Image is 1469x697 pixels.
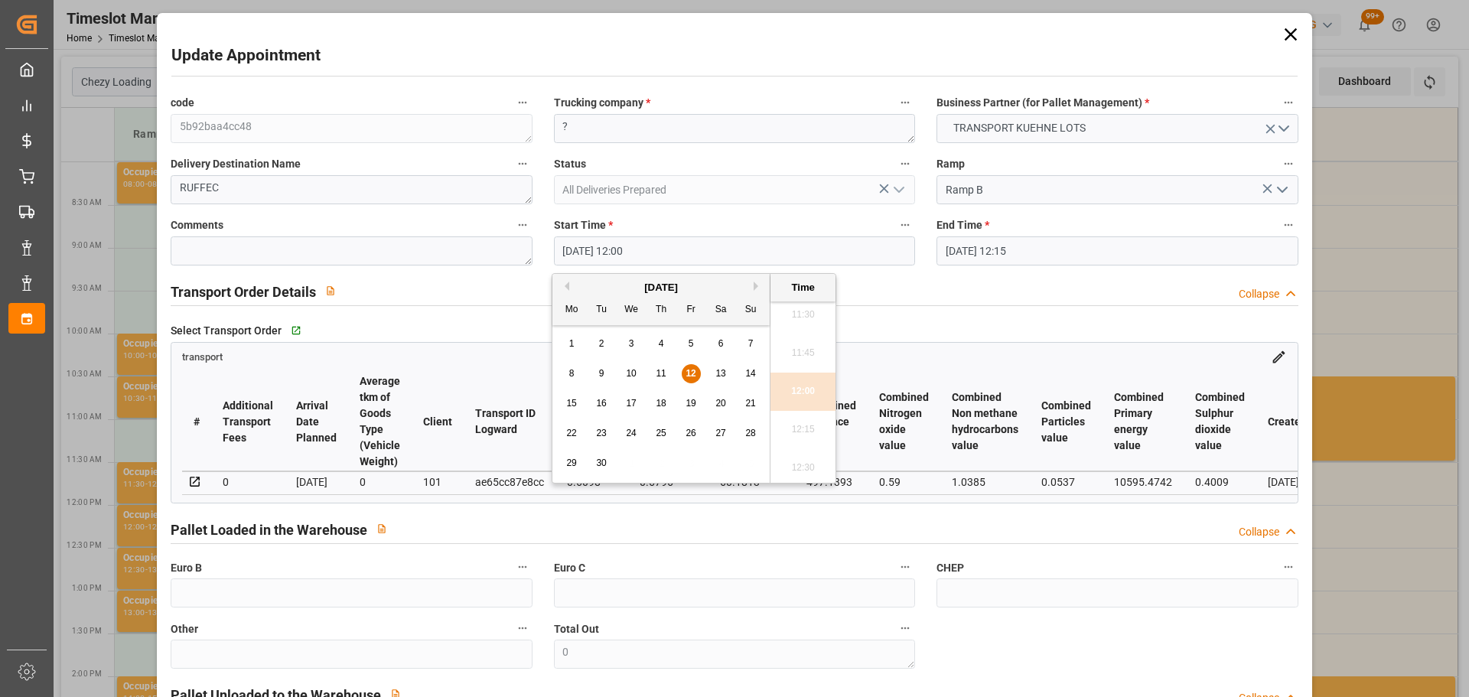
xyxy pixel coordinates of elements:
div: Collapse [1239,286,1279,302]
span: 30 [596,458,606,468]
button: Total Out [895,618,915,638]
button: CHEP [1278,557,1298,577]
span: 11 [656,368,666,379]
div: Fr [682,301,701,320]
span: TRANSPORT KUEHNE LOTS [946,120,1093,136]
th: # [182,373,211,471]
div: 1.0385 [952,473,1018,491]
div: Choose Tuesday, September 23rd, 2025 [592,424,611,443]
span: Select Transport Order [171,323,282,339]
span: 23 [596,428,606,438]
button: open menu [1269,178,1292,202]
button: Status [895,154,915,174]
div: Choose Tuesday, September 2nd, 2025 [592,334,611,353]
div: 0 [360,473,400,491]
span: Total Out [554,621,599,637]
div: Choose Wednesday, September 10th, 2025 [622,364,641,383]
th: Average tkm of Goods Type (Vehicle Weight) [348,373,412,471]
button: Start Time * [895,215,915,235]
div: Choose Monday, September 15th, 2025 [562,394,581,413]
button: End Time * [1278,215,1298,235]
div: ae65cc87e8cc [475,473,544,491]
textarea: 0 [554,640,915,669]
th: Arrival Date Planned [285,373,348,471]
span: 10 [626,368,636,379]
button: Euro C [895,557,915,577]
span: Status [554,156,586,172]
th: Combined Non methane hydrocarbons value [940,373,1030,471]
div: Choose Thursday, September 25th, 2025 [652,424,671,443]
div: Choose Wednesday, September 24th, 2025 [622,424,641,443]
span: 28 [745,428,755,438]
span: 24 [626,428,636,438]
span: Trucking company [554,95,650,111]
div: Choose Thursday, September 11th, 2025 [652,364,671,383]
div: Choose Friday, September 19th, 2025 [682,394,701,413]
div: Th [652,301,671,320]
span: Ramp [936,156,965,172]
div: Choose Tuesday, September 30th, 2025 [592,454,611,473]
div: [DATE] 11:27:25 [1268,473,1343,491]
span: 26 [686,428,695,438]
button: Previous Month [560,282,569,291]
div: Choose Friday, September 12th, 2025 [682,364,701,383]
div: Choose Sunday, September 21st, 2025 [741,394,761,413]
span: 14 [745,368,755,379]
span: 27 [715,428,725,438]
div: Choose Tuesday, September 16th, 2025 [592,394,611,413]
span: 20 [715,398,725,409]
span: 7 [748,338,754,349]
div: [DATE] [296,473,337,491]
span: 5 [689,338,694,349]
button: Next Month [754,282,763,291]
span: Business Partner (for Pallet Management) [936,95,1149,111]
button: open menu [887,178,910,202]
div: 0 [223,473,273,491]
span: 2 [599,338,604,349]
div: [DATE] [552,280,770,295]
button: Other [513,618,533,638]
span: Other [171,621,198,637]
input: DD-MM-YYYY HH:MM [936,236,1298,265]
div: Choose Monday, September 1st, 2025 [562,334,581,353]
div: Choose Sunday, September 14th, 2025 [741,364,761,383]
textarea: 5b92baa4cc48 [171,114,532,143]
span: CHEP [936,560,964,576]
h2: Pallet Loaded in the Warehouse [171,519,367,540]
button: Euro B [513,557,533,577]
span: 6 [718,338,724,349]
div: 101 [423,473,452,491]
span: 29 [566,458,576,468]
div: Choose Sunday, September 28th, 2025 [741,424,761,443]
div: Choose Saturday, September 20th, 2025 [712,394,731,413]
div: Mo [562,301,581,320]
div: Su [741,301,761,320]
div: Choose Monday, September 29th, 2025 [562,454,581,473]
span: 1 [569,338,575,349]
span: transport [182,351,223,363]
span: Euro B [171,560,202,576]
span: 21 [745,398,755,409]
span: 18 [656,398,666,409]
span: 9 [599,368,604,379]
span: 16 [596,398,606,409]
button: Ramp [1278,154,1298,174]
button: View description [367,514,396,543]
textarea: RUFFEC [171,175,532,204]
button: code [513,93,533,112]
div: 0.0537 [1041,473,1091,491]
th: Transport ID Logward [464,373,555,471]
div: We [622,301,641,320]
div: Time [774,280,832,295]
div: Choose Friday, September 26th, 2025 [682,424,701,443]
button: Delivery Destination Name [513,154,533,174]
h2: Update Appointment [171,44,321,68]
button: Comments [513,215,533,235]
div: 10595.4742 [1114,473,1172,491]
button: open menu [936,114,1298,143]
input: Type to search/select [936,175,1298,204]
span: 22 [566,428,576,438]
span: Delivery Destination Name [171,156,301,172]
div: month 2025-09 [557,329,766,478]
div: Choose Saturday, September 6th, 2025 [712,334,731,353]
